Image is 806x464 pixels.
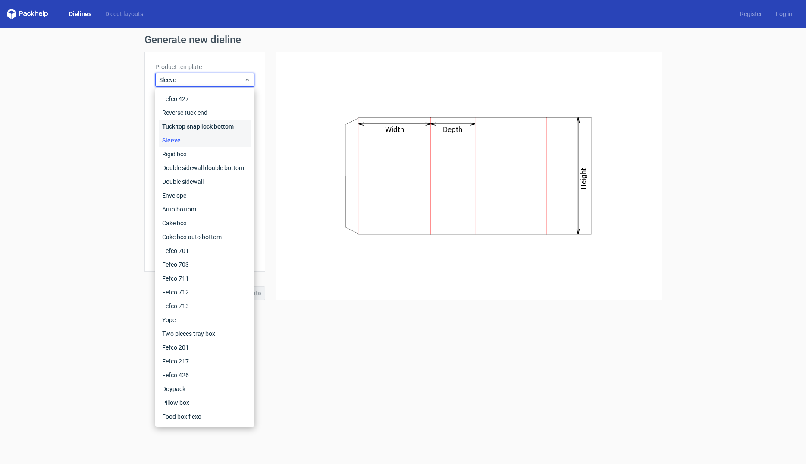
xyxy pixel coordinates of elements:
a: Register [733,9,769,18]
div: Sleeve [159,133,251,147]
a: Diecut layouts [98,9,150,18]
text: Height [579,168,588,189]
label: Product template [155,63,254,71]
div: Fefco 701 [159,244,251,258]
div: Fefco 713 [159,299,251,313]
div: Double sidewall double bottom [159,161,251,175]
text: Depth [443,125,462,134]
div: Two pieces tray box [159,327,251,341]
div: Double sidewall [159,175,251,189]
h1: Generate new dieline [144,35,662,45]
div: Doypack [159,382,251,396]
div: Auto bottom [159,202,251,216]
div: Food box flexo [159,410,251,423]
a: Dielines [62,9,98,18]
div: Fefco 201 [159,341,251,354]
div: Yope [159,313,251,327]
a: Log in [769,9,799,18]
div: Cake box [159,216,251,230]
div: Fefco 427 [159,92,251,106]
div: Fefco 703 [159,258,251,271]
div: Cake box auto bottom [159,230,251,244]
text: Width [385,125,404,134]
div: Fefco 711 [159,271,251,285]
div: Tuck top snap lock bottom [159,120,251,133]
div: Rigid box [159,147,251,161]
span: Sleeve [159,76,244,84]
div: Reverse tuck end [159,106,251,120]
div: Fefco 217 [159,354,251,368]
div: Pillow box [159,396,251,410]
div: Fefco 426 [159,368,251,382]
div: Envelope [159,189,251,202]
div: Fefco 712 [159,285,251,299]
